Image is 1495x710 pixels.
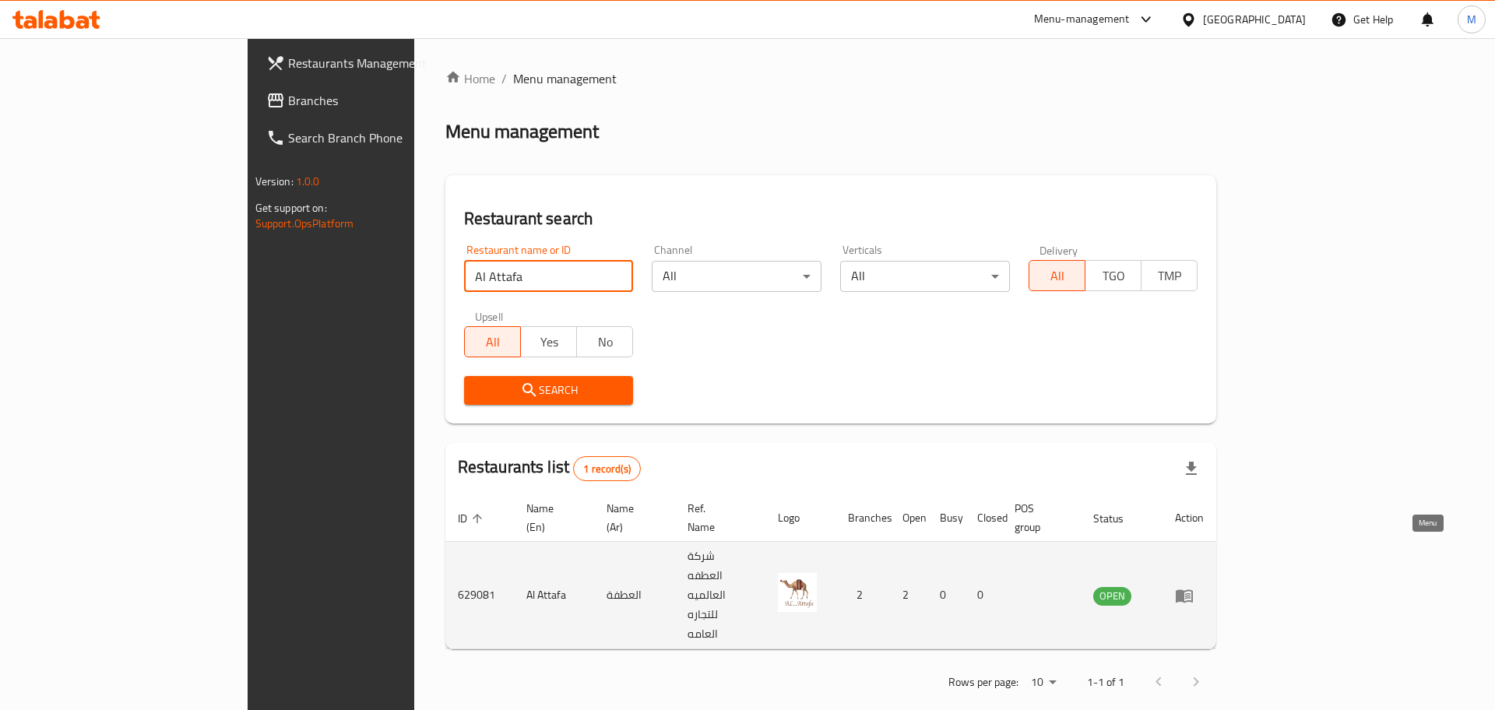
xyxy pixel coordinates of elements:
[471,331,515,353] span: All
[445,119,599,144] h2: Menu management
[778,573,817,612] img: Al Attafa
[288,54,485,72] span: Restaurants Management
[1087,673,1124,692] p: 1-1 of 1
[254,119,498,156] a: Search Branch Phone
[1093,587,1131,605] span: OPEN
[765,494,835,542] th: Logo
[513,69,617,88] span: Menu management
[255,171,294,192] span: Version:
[445,494,1217,649] table: enhanced table
[254,82,498,119] a: Branches
[840,261,1010,292] div: All
[948,673,1018,692] p: Rows per page:
[652,261,821,292] div: All
[835,494,890,542] th: Branches
[1173,450,1210,487] div: Export file
[255,198,327,218] span: Get support on:
[688,499,747,536] span: Ref. Name
[445,69,1217,88] nav: breadcrumb
[576,326,633,357] button: No
[583,331,627,353] span: No
[288,128,485,147] span: Search Branch Phone
[890,494,927,542] th: Open
[1034,10,1130,29] div: Menu-management
[574,462,640,476] span: 1 record(s)
[1203,11,1306,28] div: [GEOGRAPHIC_DATA]
[1085,260,1141,291] button: TGO
[890,542,927,649] td: 2
[1036,265,1079,287] span: All
[1092,265,1135,287] span: TGO
[1039,244,1078,255] label: Delivery
[675,542,765,649] td: شركة العطفه العالميه للتجاره العامه
[1015,499,1063,536] span: POS group
[1141,260,1198,291] button: TMP
[1093,587,1131,606] div: OPEN
[520,326,577,357] button: Yes
[1093,509,1144,528] span: Status
[1148,265,1191,287] span: TMP
[254,44,498,82] a: Restaurants Management
[927,494,965,542] th: Busy
[458,509,487,528] span: ID
[1467,11,1476,28] span: M
[475,311,504,322] label: Upsell
[288,91,485,110] span: Branches
[464,376,634,405] button: Search
[607,499,656,536] span: Name (Ar)
[526,499,576,536] span: Name (En)
[527,331,571,353] span: Yes
[458,455,641,481] h2: Restaurants list
[501,69,507,88] li: /
[514,542,595,649] td: Al Attafa
[1025,671,1062,694] div: Rows per page:
[965,494,1002,542] th: Closed
[464,207,1198,230] h2: Restaurant search
[255,213,354,234] a: Support.OpsPlatform
[1163,494,1216,542] th: Action
[464,261,634,292] input: Search for restaurant name or ID..
[594,542,674,649] td: العطفة
[927,542,965,649] td: 0
[573,456,641,481] div: Total records count
[1029,260,1085,291] button: All
[835,542,890,649] td: 2
[464,326,521,357] button: All
[965,542,1002,649] td: 0
[477,381,621,400] span: Search
[296,171,320,192] span: 1.0.0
